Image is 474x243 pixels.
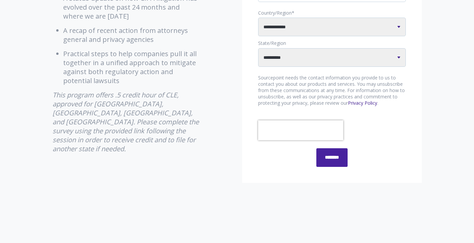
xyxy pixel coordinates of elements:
[63,26,201,44] li: A recap of recent action from attorneys general and privacy agencies
[63,49,201,85] li: Practical steps to help companies pull it all together in a unified approach to mitigate against ...
[348,100,377,106] a: Privacy Policy
[53,90,199,153] em: This program offers .5 credit hour of CLE, approved for [GEOGRAPHIC_DATA], [GEOGRAPHIC_DATA], [GE...
[258,120,343,140] iframe: reCAPTCHA
[258,75,406,106] p: Sourcepoint needs the contact information you provide to us to contact you about our products and...
[258,10,292,16] span: Country/Region
[258,40,286,46] span: State/Region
